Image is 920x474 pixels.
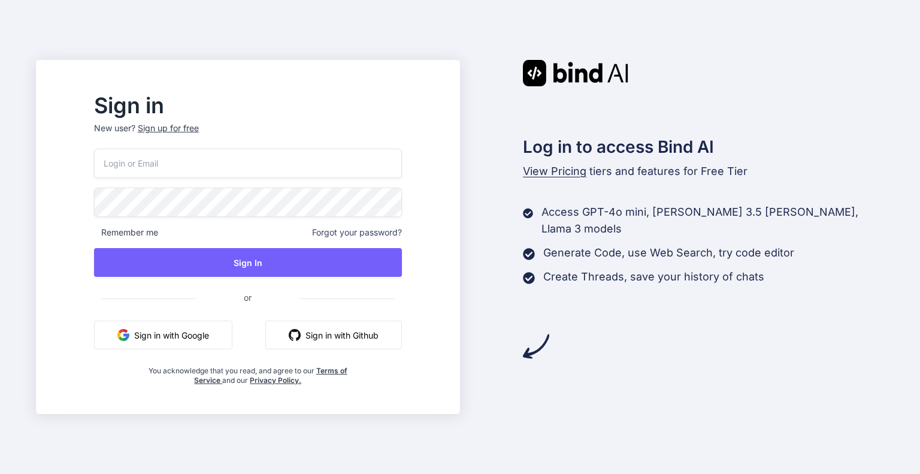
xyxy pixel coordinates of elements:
img: github [289,329,301,341]
img: Bind AI logo [523,60,628,86]
button: Sign In [94,248,402,277]
span: View Pricing [523,165,586,177]
a: Privacy Policy. [250,376,301,385]
button: Sign in with Google [94,321,232,349]
a: Terms of Service [194,366,347,385]
img: google [117,329,129,341]
p: Create Threads, save your history of chats [543,268,764,285]
h2: Sign in [94,96,402,115]
p: Generate Code, use Web Search, try code editor [543,244,794,261]
div: You acknowledge that you read, and agree to our and our [145,359,350,385]
span: or [196,283,299,312]
div: Sign up for free [138,122,199,134]
img: arrow [523,333,549,360]
p: New user? [94,122,402,149]
p: tiers and features for Free Tier [523,163,885,180]
button: Sign in with Github [265,321,402,349]
input: Login or Email [94,149,402,178]
span: Forgot your password? [312,227,402,238]
span: Remember me [94,227,158,238]
p: Access GPT-4o mini, [PERSON_NAME] 3.5 [PERSON_NAME], Llama 3 models [541,204,884,237]
h2: Log in to access Bind AI [523,134,885,159]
